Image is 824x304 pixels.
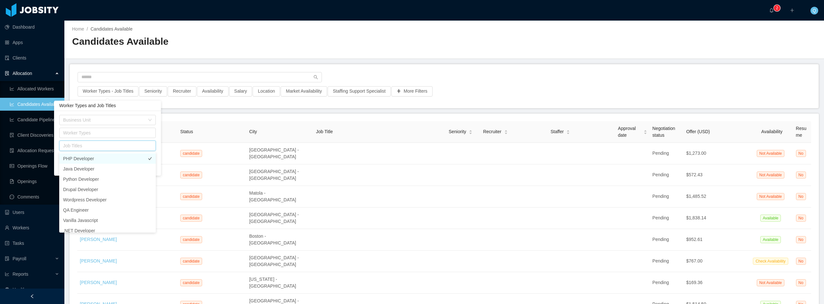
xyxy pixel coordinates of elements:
button: Seniority [139,86,167,97]
td: Pending [650,229,684,251]
i: icon: check [148,198,152,202]
span: $572.43 [686,172,703,177]
li: Python Developer [59,174,156,184]
span: $1,273.00 [686,151,706,156]
div: Worker Types [63,130,149,136]
span: Candidates Available [90,26,133,32]
span: candidate [180,236,202,243]
span: No [796,215,806,222]
i: icon: medicine-box [5,287,9,292]
a: icon: line-chartCandidates Available [10,98,59,111]
h2: Candidates Available [72,35,444,48]
button: Market Availability [281,86,327,97]
button: Staffing Support Specialist [328,86,391,97]
i: icon: caret-down [643,132,647,134]
span: Allocation [13,71,32,76]
span: Staffer [550,128,564,135]
li: QA Engineer [59,205,156,215]
span: $767.00 [686,258,703,263]
span: candidate [180,193,202,200]
span: $1,485.52 [686,194,706,199]
a: [PERSON_NAME] [80,258,117,263]
i: icon: check [148,177,152,181]
button: Location [253,86,280,97]
li: .NET Developer [59,226,156,236]
a: icon: pie-chartDashboard [5,21,59,33]
td: Pending [650,251,684,272]
td: [GEOGRAPHIC_DATA] - [GEOGRAPHIC_DATA] [247,251,314,272]
button: Salary [229,86,252,97]
i: icon: file-protect [5,256,9,261]
a: icon: file-doneAllocation Requests [10,144,59,157]
i: icon: down [148,118,152,123]
span: City [249,129,257,134]
div: Sort [469,129,473,134]
td: Pending [650,207,684,229]
div: Worker Types and Job Titles [54,101,161,111]
span: Not Available [757,193,784,200]
span: Health [13,287,25,292]
a: icon: auditClients [5,51,59,64]
i: icon: search [314,75,318,79]
span: Availability [761,129,782,134]
td: [US_STATE] - [GEOGRAPHIC_DATA] [247,272,314,294]
span: candidate [180,279,202,286]
a: icon: appstoreApps [5,36,59,49]
button: Worker Types - Job Titles [78,86,138,97]
span: No [796,150,806,157]
span: candidate [180,150,202,157]
span: $1,838.14 [686,215,706,220]
span: Approval date [618,125,641,139]
i: icon: check [148,229,152,233]
span: Job Title [316,129,333,134]
span: Status [180,129,193,134]
a: icon: robotUsers [5,206,59,219]
span: Offer (USD) [686,129,710,134]
span: No [796,236,806,243]
p: 2 [776,5,778,11]
a: Home [72,26,84,32]
a: icon: userWorkers [5,221,59,234]
i: icon: line-chart [5,272,9,276]
i: icon: check [148,167,152,171]
span: Not Available [757,171,784,179]
td: Pending [650,164,684,186]
a: icon: profileTasks [5,237,59,250]
span: No [796,279,806,286]
td: Pending [650,272,684,294]
li: Drupal Developer [59,184,156,195]
td: Pending [650,186,684,207]
span: Check Availability [753,258,788,265]
a: icon: line-chartAllocated Workers [10,82,59,95]
i: icon: bell [769,8,774,13]
td: Pending [650,143,684,164]
td: [GEOGRAPHIC_DATA] - [GEOGRAPHIC_DATA] [247,143,314,164]
span: Payroll [13,256,26,261]
a: icon: line-chartCandidate Pipelines [10,113,59,126]
span: candidate [180,215,202,222]
div: Sort [643,129,647,134]
i: icon: caret-up [566,129,570,131]
sup: 2 [774,5,780,11]
div: Job Titles [63,143,149,149]
td: [GEOGRAPHIC_DATA] - [GEOGRAPHIC_DATA] [247,164,314,186]
li: Vanilla Javascript [59,215,156,226]
button: Availability [197,86,229,97]
span: Available [760,215,781,222]
span: Resume [796,126,807,138]
span: $952.61 [686,237,703,242]
td: [GEOGRAPHIC_DATA] - [GEOGRAPHIC_DATA] [247,207,314,229]
button: Recruiter [168,86,196,97]
span: Q [813,7,816,14]
div: Sort [504,129,508,134]
li: PHP Developer [59,153,156,164]
span: Not Available [757,279,784,286]
i: icon: plus [790,8,794,13]
span: No [796,171,806,179]
span: Recruiter [483,128,501,135]
i: icon: caret-down [566,132,570,134]
li: Wordpress Developer [59,195,156,205]
i: icon: check [148,208,152,212]
a: icon: file-searchClient Discoveries [10,129,59,142]
a: [PERSON_NAME] [80,237,117,242]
